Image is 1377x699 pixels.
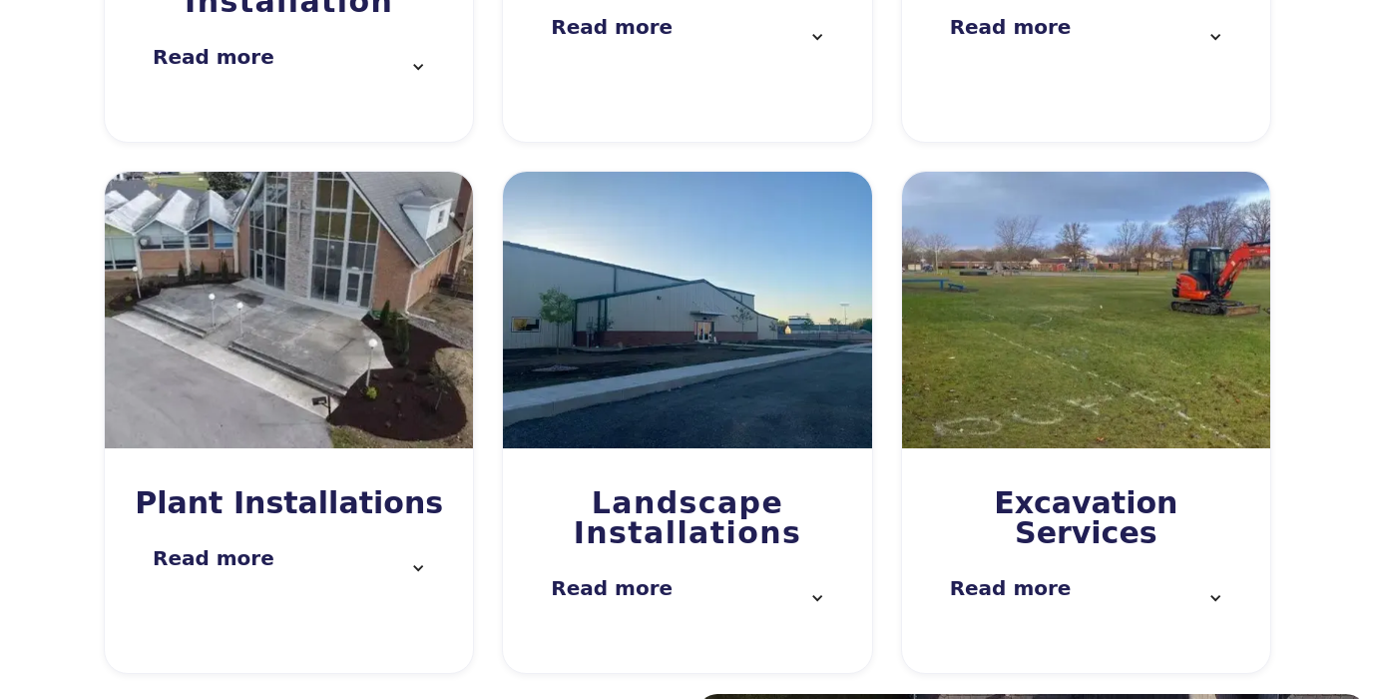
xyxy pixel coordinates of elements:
div: Read more [153,548,274,588]
img: Landscape installation for commercial and residential. [503,172,871,448]
h3: Landscape installations [531,488,843,548]
img: Light excavation and land clearing projects and gravel driveways. [902,172,1270,448]
div: Read more [551,17,673,57]
div: Read more [551,578,673,618]
div: Read more [531,558,843,638]
div: Read more [950,578,1072,618]
div: Read more [930,558,1242,638]
img: Commercial landscaping and lawn maintenance with a church in Findlay [105,172,473,448]
h3: Excavation Services [930,488,1242,548]
div: Read more [950,17,1072,57]
div: Read more [153,47,274,87]
div: Read more [133,27,445,107]
div: Read more [133,528,445,608]
h3: Plant Installations [133,488,445,518]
